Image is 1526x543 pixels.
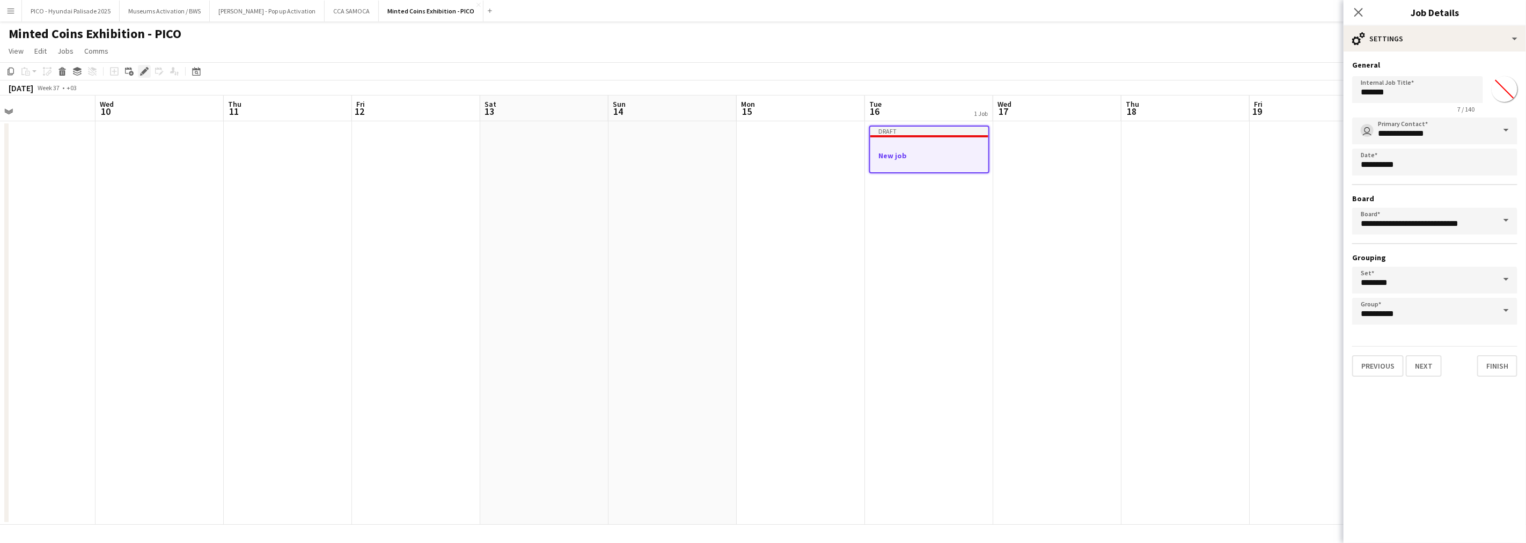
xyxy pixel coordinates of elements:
[100,99,114,109] span: Wed
[57,46,74,56] span: Jobs
[739,105,755,118] span: 15
[379,1,483,21] button: Minted Coins Exhibition - PICO
[997,99,1011,109] span: Wed
[611,105,626,118] span: 14
[228,99,241,109] span: Thu
[9,26,181,42] h1: Minted Coins Exhibition - PICO
[22,1,120,21] button: PICO - Hyundai Palisade 2025
[1252,105,1263,118] span: 19
[1406,355,1442,377] button: Next
[1352,194,1517,203] h3: Board
[226,105,241,118] span: 11
[869,99,882,109] span: Tue
[356,99,365,109] span: Fri
[210,1,325,21] button: [PERSON_NAME] - Pop up Activation
[1344,5,1526,19] h3: Job Details
[1352,253,1517,262] h3: Grouping
[1254,99,1263,109] span: Fri
[355,105,365,118] span: 12
[485,99,496,109] span: Sat
[1449,105,1483,113] span: 7 / 140
[120,1,210,21] button: Museums Activation / BWS
[84,46,108,56] span: Comms
[30,44,51,58] a: Edit
[1344,26,1526,52] div: Settings
[483,105,496,118] span: 13
[974,109,988,118] div: 1 Job
[996,105,1011,118] span: 17
[869,126,989,173] app-job-card: DraftNew job
[98,105,114,118] span: 10
[4,44,28,58] a: View
[9,83,33,93] div: [DATE]
[868,105,882,118] span: 16
[80,44,113,58] a: Comms
[67,84,77,92] div: +03
[1477,355,1517,377] button: Finish
[34,46,47,56] span: Edit
[35,84,62,92] span: Week 37
[53,44,78,58] a: Jobs
[870,127,988,135] div: Draft
[1126,99,1139,109] span: Thu
[1352,60,1517,70] h3: General
[9,46,24,56] span: View
[741,99,755,109] span: Mon
[613,99,626,109] span: Sun
[325,1,379,21] button: CCA SAMOCA
[1124,105,1139,118] span: 18
[1352,355,1404,377] button: Previous
[870,151,988,160] h3: New job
